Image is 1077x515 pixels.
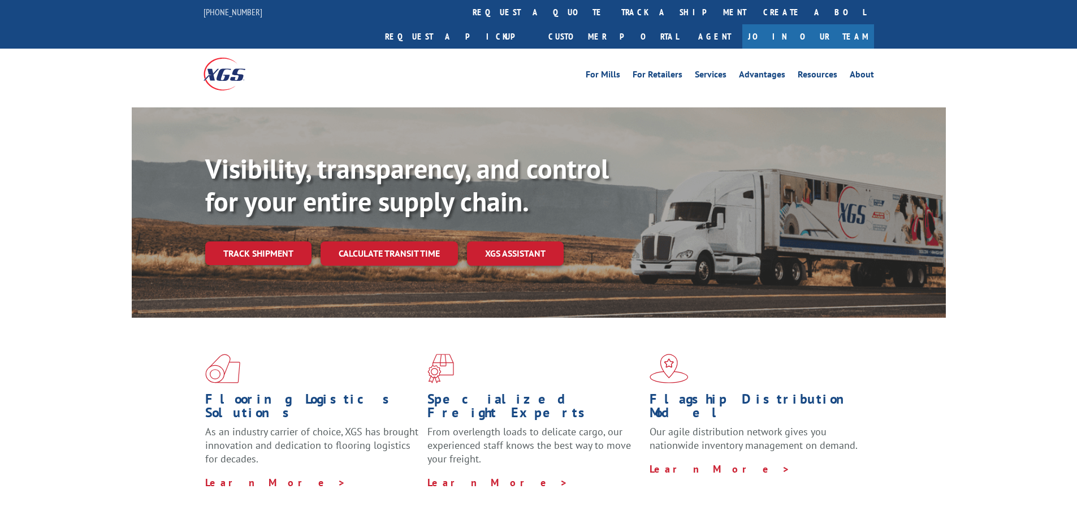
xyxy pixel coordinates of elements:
h1: Specialized Freight Experts [427,392,641,425]
img: xgs-icon-flagship-distribution-model-red [650,354,689,383]
span: Our agile distribution network gives you nationwide inventory management on demand. [650,425,858,452]
b: Visibility, transparency, and control for your entire supply chain. [205,151,609,219]
a: Track shipment [205,241,312,265]
span: As an industry carrier of choice, XGS has brought innovation and dedication to flooring logistics... [205,425,418,465]
a: [PHONE_NUMBER] [204,6,262,18]
a: For Retailers [633,70,682,83]
a: For Mills [586,70,620,83]
a: Request a pickup [377,24,540,49]
a: About [850,70,874,83]
a: Calculate transit time [321,241,458,266]
img: xgs-icon-focused-on-flooring-red [427,354,454,383]
h1: Flooring Logistics Solutions [205,392,419,425]
img: xgs-icon-total-supply-chain-intelligence-red [205,354,240,383]
a: Learn More > [205,476,346,489]
a: Join Our Team [742,24,874,49]
a: Advantages [739,70,785,83]
p: From overlength loads to delicate cargo, our experienced staff knows the best way to move your fr... [427,425,641,475]
a: Learn More > [650,462,790,475]
h1: Flagship Distribution Model [650,392,863,425]
a: Learn More > [427,476,568,489]
a: Resources [798,70,837,83]
a: XGS ASSISTANT [467,241,564,266]
a: Agent [687,24,742,49]
a: Customer Portal [540,24,687,49]
a: Services [695,70,726,83]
